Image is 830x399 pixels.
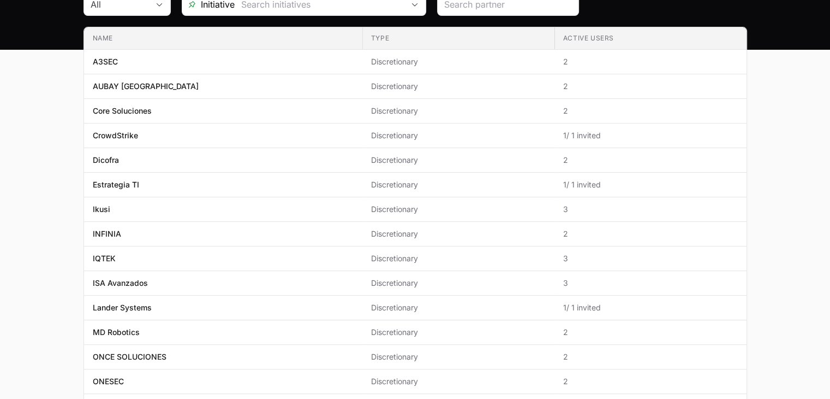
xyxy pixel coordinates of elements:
p: IQTEK [93,253,116,264]
span: Discretionary [371,327,546,338]
span: Discretionary [371,351,546,362]
span: 1 / 1 invited [563,179,738,190]
span: Discretionary [371,130,546,141]
span: 3 [563,204,738,215]
span: 2 [563,81,738,92]
span: Discretionary [371,105,546,116]
span: Discretionary [371,179,546,190]
span: 3 [563,278,738,289]
span: 2 [563,228,738,239]
p: Dicofra [93,155,119,166]
th: Active Users [554,27,747,50]
span: 2 [563,351,738,362]
p: Lander Systems [93,302,152,313]
p: CrowdStrike [93,130,138,141]
th: Type [362,27,554,50]
span: Discretionary [371,376,546,387]
span: 1 / 1 invited [563,302,738,313]
p: Ikusi [93,204,110,215]
p: INFINIA [93,228,121,239]
p: A3SEC [93,56,118,67]
span: 2 [563,155,738,166]
span: Discretionary [371,278,546,289]
span: Discretionary [371,228,546,239]
span: 3 [563,253,738,264]
span: Discretionary [371,155,546,166]
span: 1 / 1 invited [563,130,738,141]
p: ONESEC [93,376,124,387]
th: Name [84,27,362,50]
span: Discretionary [371,81,546,92]
span: 2 [563,56,738,67]
span: 2 [563,105,738,116]
span: Discretionary [371,56,546,67]
p: ISA Avanzados [93,278,148,289]
span: 2 [563,327,738,338]
p: ONCE SOLUCIONES [93,351,166,362]
p: Core Soluciones [93,105,152,116]
p: AUBAY [GEOGRAPHIC_DATA] [93,81,199,92]
span: 2 [563,376,738,387]
p: MD Robotics [93,327,140,338]
span: Discretionary [371,204,546,215]
span: Discretionary [371,302,546,313]
span: Discretionary [371,253,546,264]
p: Estrategia TI [93,179,139,190]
